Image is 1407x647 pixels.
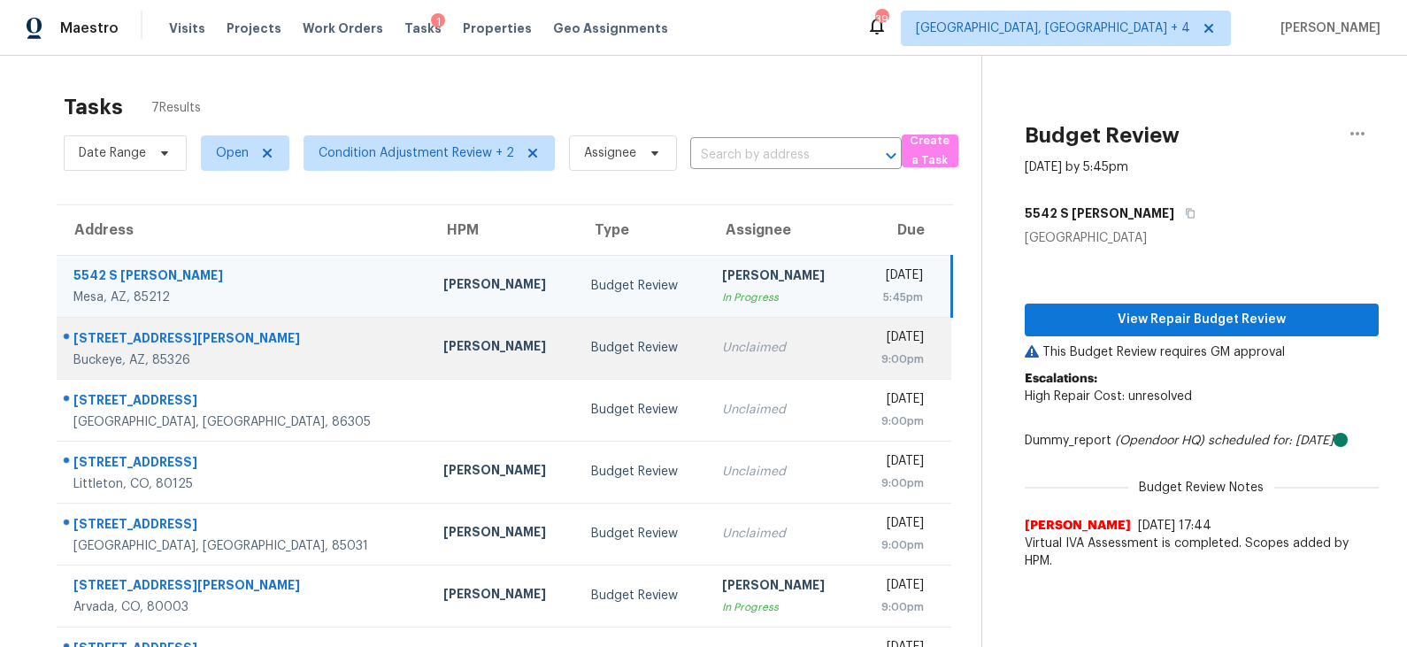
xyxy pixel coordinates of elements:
[722,339,842,357] div: Unclaimed
[73,329,415,351] div: [STREET_ADDRESS][PERSON_NAME]
[1025,390,1192,403] span: High Repair Cost: unresolved
[1025,373,1097,385] b: Escalations:
[591,463,693,481] div: Budget Review
[708,205,857,255] th: Assignee
[722,401,842,419] div: Unclaimed
[879,143,903,168] button: Open
[169,19,205,37] span: Visits
[871,474,925,492] div: 9:00pm
[1025,343,1379,361] p: This Budget Review requires GM approval
[1174,197,1198,229] button: Copy Address
[429,205,578,255] th: HPM
[73,598,415,616] div: Arvada, CO, 80003
[591,277,693,295] div: Budget Review
[722,463,842,481] div: Unclaimed
[591,525,693,543] div: Budget Review
[722,525,842,543] div: Unclaimed
[1025,127,1180,144] h2: Budget Review
[871,328,925,350] div: [DATE]
[584,144,636,162] span: Assignee
[722,289,842,306] div: In Progress
[722,598,842,616] div: In Progress
[690,142,852,169] input: Search by address
[404,22,442,35] span: Tasks
[463,19,532,37] span: Properties
[577,205,707,255] th: Type
[73,576,415,598] div: [STREET_ADDRESS][PERSON_NAME]
[871,514,925,536] div: [DATE]
[79,144,146,162] span: Date Range
[60,19,119,37] span: Maestro
[1025,517,1131,535] span: [PERSON_NAME]
[303,19,383,37] span: Work Orders
[443,523,564,545] div: [PERSON_NAME]
[1273,19,1380,37] span: [PERSON_NAME]
[227,19,281,37] span: Projects
[443,275,564,297] div: [PERSON_NAME]
[871,412,925,430] div: 9:00pm
[902,135,958,167] button: Create a Task
[591,339,693,357] div: Budget Review
[319,144,514,162] span: Condition Adjustment Review + 2
[871,289,923,306] div: 5:45pm
[871,536,925,554] div: 9:00pm
[1025,304,1379,336] button: View Repair Budget Review
[1208,435,1334,447] i: scheduled for: [DATE]
[871,598,925,616] div: 9:00pm
[73,475,415,493] div: Littleton, CO, 80125
[1138,520,1211,532] span: [DATE] 17:44
[871,452,925,474] div: [DATE]
[722,576,842,598] div: [PERSON_NAME]
[722,266,842,289] div: [PERSON_NAME]
[1025,204,1174,222] h5: 5542 S [PERSON_NAME]
[73,266,415,289] div: 5542 S [PERSON_NAME]
[73,351,415,369] div: Buckeye, AZ, 85326
[871,390,925,412] div: [DATE]
[871,576,925,598] div: [DATE]
[443,337,564,359] div: [PERSON_NAME]
[151,99,201,117] span: 7 Results
[443,461,564,483] div: [PERSON_NAME]
[553,19,668,37] span: Geo Assignments
[73,453,415,475] div: [STREET_ADDRESS]
[64,98,123,116] h2: Tasks
[1025,432,1379,450] div: Dummy_report
[875,11,888,28] div: 39
[1025,158,1128,176] div: [DATE] by 5:45pm
[911,131,950,172] span: Create a Task
[73,391,415,413] div: [STREET_ADDRESS]
[1128,479,1274,497] span: Budget Review Notes
[73,413,415,431] div: [GEOGRAPHIC_DATA], [GEOGRAPHIC_DATA], 86305
[431,13,445,31] div: 1
[73,515,415,537] div: [STREET_ADDRESS]
[1025,535,1379,570] span: Virtual IVA Assessment is completed. Scopes added by HPM.
[1025,229,1379,247] div: [GEOGRAPHIC_DATA]
[591,587,693,605] div: Budget Review
[857,205,952,255] th: Due
[871,350,925,368] div: 9:00pm
[216,144,249,162] span: Open
[1115,435,1204,447] i: (Opendoor HQ)
[73,537,415,555] div: [GEOGRAPHIC_DATA], [GEOGRAPHIC_DATA], 85031
[73,289,415,306] div: Mesa, AZ, 85212
[1039,309,1365,331] span: View Repair Budget Review
[443,585,564,607] div: [PERSON_NAME]
[591,401,693,419] div: Budget Review
[57,205,429,255] th: Address
[916,19,1190,37] span: [GEOGRAPHIC_DATA], [GEOGRAPHIC_DATA] + 4
[871,266,923,289] div: [DATE]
